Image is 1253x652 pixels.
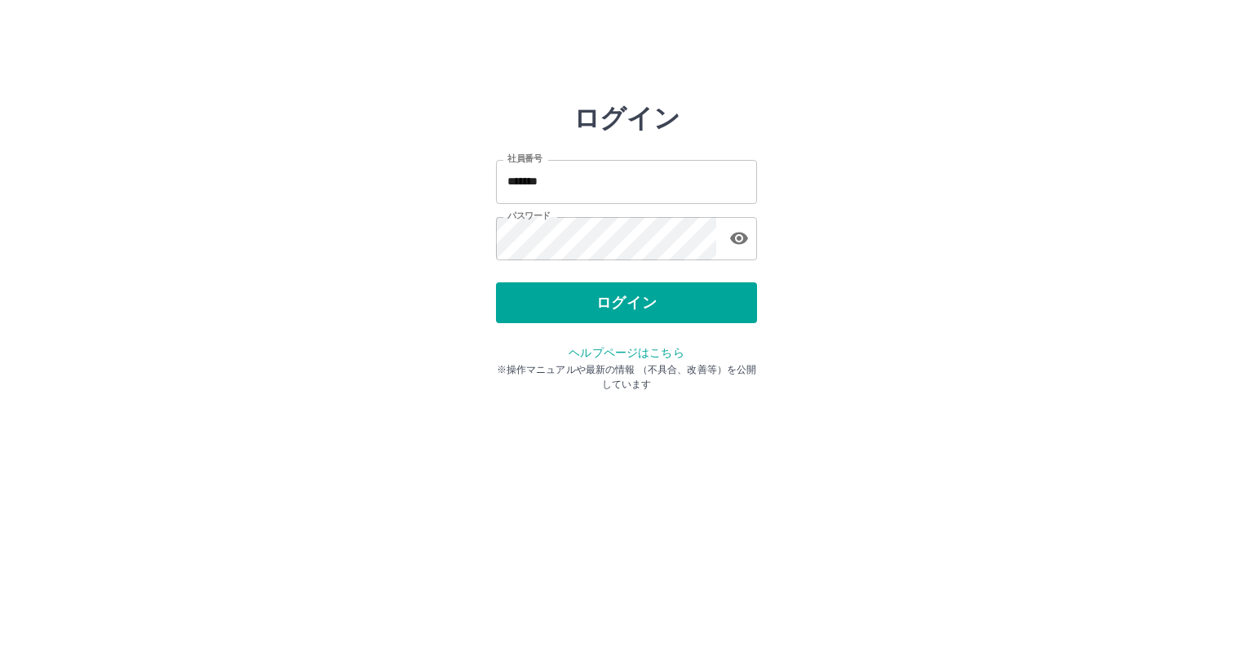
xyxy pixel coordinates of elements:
h2: ログイン [573,103,680,134]
label: パスワード [507,210,551,222]
button: ログイン [496,282,757,323]
a: ヘルプページはこちら [569,346,684,359]
p: ※操作マニュアルや最新の情報 （不具合、改善等）を公開しています [496,362,757,392]
label: 社員番号 [507,153,542,165]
